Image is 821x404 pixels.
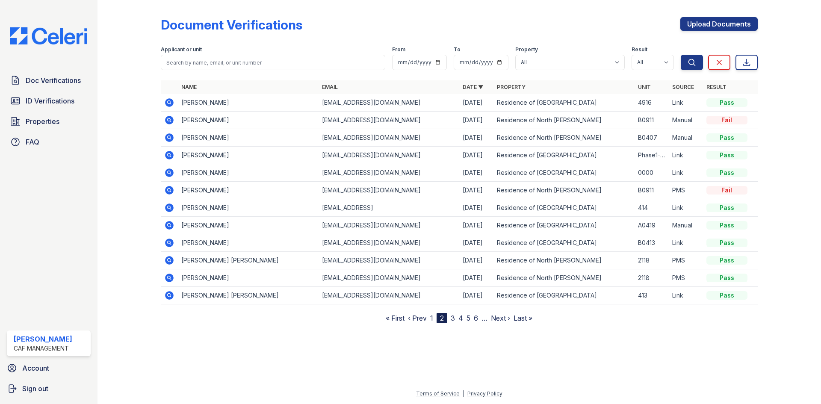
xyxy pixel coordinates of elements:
[430,314,433,322] a: 1
[161,46,202,53] label: Applicant or unit
[493,234,634,252] td: Residence of [GEOGRAPHIC_DATA]
[319,287,459,304] td: [EMAIL_ADDRESS][DOMAIN_NAME]
[22,383,48,394] span: Sign out
[459,217,493,234] td: [DATE]
[459,164,493,182] td: [DATE]
[493,112,634,129] td: Residence of North [PERSON_NAME]
[467,390,502,397] a: Privacy Policy
[669,94,703,112] td: Link
[178,94,319,112] td: [PERSON_NAME]
[14,344,72,353] div: CAF Management
[635,269,669,287] td: 2118
[669,252,703,269] td: PMS
[514,314,532,322] a: Last »
[481,313,487,323] span: …
[706,239,747,247] div: Pass
[635,287,669,304] td: 413
[493,147,634,164] td: Residence of [GEOGRAPHIC_DATA]
[493,129,634,147] td: Residence of North [PERSON_NAME]
[459,252,493,269] td: [DATE]
[319,147,459,164] td: [EMAIL_ADDRESS][DOMAIN_NAME]
[493,252,634,269] td: Residence of North [PERSON_NAME]
[459,94,493,112] td: [DATE]
[669,164,703,182] td: Link
[706,186,747,195] div: Fail
[178,199,319,217] td: [PERSON_NAME]
[635,252,669,269] td: 2118
[459,234,493,252] td: [DATE]
[458,314,463,322] a: 4
[635,234,669,252] td: B0413
[319,164,459,182] td: [EMAIL_ADDRESS][DOMAIN_NAME]
[672,84,694,90] a: Source
[706,256,747,265] div: Pass
[493,217,634,234] td: Residence of [GEOGRAPHIC_DATA]
[467,314,470,322] a: 5
[459,129,493,147] td: [DATE]
[3,360,94,377] a: Account
[459,199,493,217] td: [DATE]
[463,84,483,90] a: Date ▼
[638,84,651,90] a: Unit
[669,147,703,164] td: Link
[706,274,747,282] div: Pass
[515,46,538,53] label: Property
[493,199,634,217] td: Residence of [GEOGRAPHIC_DATA]
[497,84,526,90] a: Property
[459,147,493,164] td: [DATE]
[319,234,459,252] td: [EMAIL_ADDRESS][DOMAIN_NAME]
[178,217,319,234] td: [PERSON_NAME]
[26,75,81,86] span: Doc Verifications
[319,269,459,287] td: [EMAIL_ADDRESS][DOMAIN_NAME]
[26,116,59,127] span: Properties
[635,147,669,164] td: Phase1-0114
[459,269,493,287] td: [DATE]
[7,113,91,130] a: Properties
[635,199,669,217] td: 414
[7,72,91,89] a: Doc Verifications
[669,129,703,147] td: Manual
[178,234,319,252] td: [PERSON_NAME]
[459,182,493,199] td: [DATE]
[493,182,634,199] td: Residence of North [PERSON_NAME]
[493,269,634,287] td: Residence of North [PERSON_NAME]
[669,182,703,199] td: PMS
[706,291,747,300] div: Pass
[459,287,493,304] td: [DATE]
[454,46,461,53] label: To
[7,133,91,150] a: FAQ
[178,112,319,129] td: [PERSON_NAME]
[635,164,669,182] td: 0000
[706,151,747,159] div: Pass
[178,164,319,182] td: [PERSON_NAME]
[437,313,447,323] div: 2
[669,112,703,129] td: Manual
[669,234,703,252] td: Link
[669,269,703,287] td: PMS
[319,94,459,112] td: [EMAIL_ADDRESS][DOMAIN_NAME]
[7,92,91,109] a: ID Verifications
[178,147,319,164] td: [PERSON_NAME]
[491,314,510,322] a: Next ›
[416,390,460,397] a: Terms of Service
[322,84,338,90] a: Email
[386,314,405,322] a: « First
[3,380,94,397] a: Sign out
[669,199,703,217] td: Link
[161,17,302,32] div: Document Verifications
[635,94,669,112] td: 4916
[493,164,634,182] td: Residence of [GEOGRAPHIC_DATA]
[635,112,669,129] td: B0911
[178,182,319,199] td: [PERSON_NAME]
[22,363,49,373] span: Account
[181,84,197,90] a: Name
[459,112,493,129] td: [DATE]
[319,217,459,234] td: [EMAIL_ADDRESS][DOMAIN_NAME]
[706,98,747,107] div: Pass
[493,94,634,112] td: Residence of [GEOGRAPHIC_DATA]
[706,133,747,142] div: Pass
[178,252,319,269] td: [PERSON_NAME] [PERSON_NAME]
[706,168,747,177] div: Pass
[178,269,319,287] td: [PERSON_NAME]
[319,129,459,147] td: [EMAIL_ADDRESS][DOMAIN_NAME]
